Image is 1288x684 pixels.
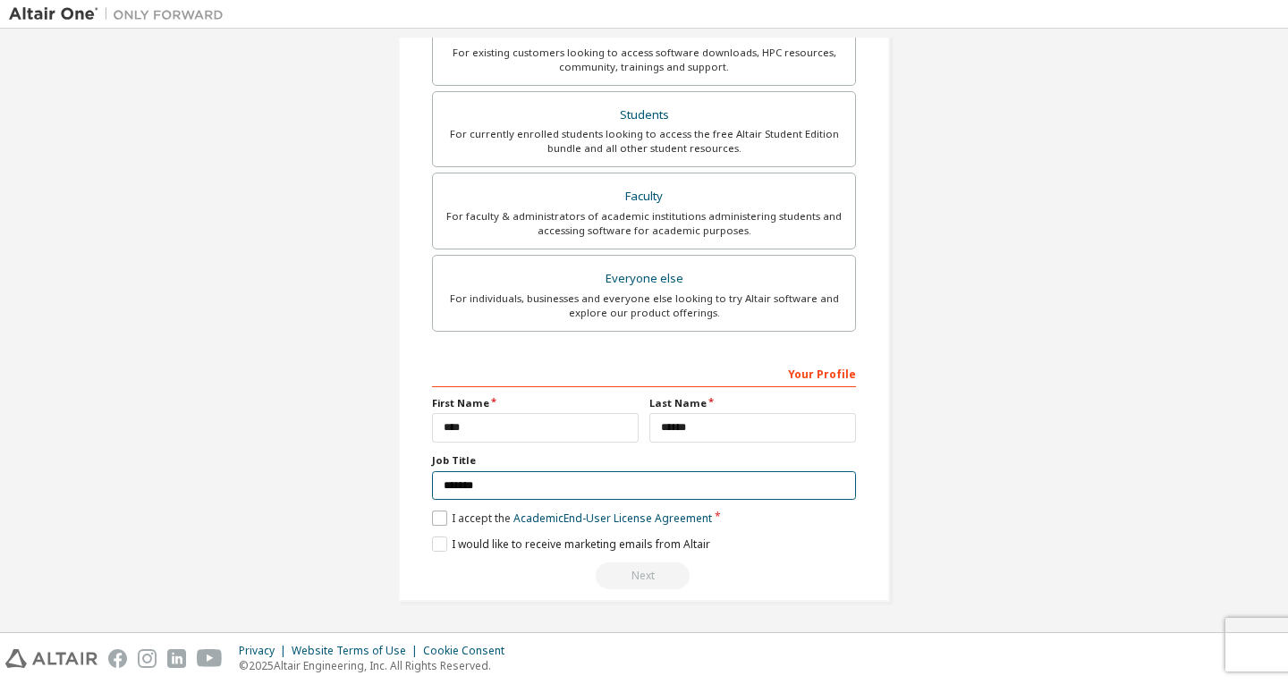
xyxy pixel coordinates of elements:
[513,511,712,526] a: Academic End-User License Agreement
[108,649,127,668] img: facebook.svg
[167,649,186,668] img: linkedin.svg
[5,649,97,668] img: altair_logo.svg
[9,5,233,23] img: Altair One
[423,644,515,658] div: Cookie Consent
[239,644,292,658] div: Privacy
[444,46,844,74] div: For existing customers looking to access software downloads, HPC resources, community, trainings ...
[432,396,639,410] label: First Name
[444,127,844,156] div: For currently enrolled students looking to access the free Altair Student Edition bundle and all ...
[432,359,856,387] div: Your Profile
[444,266,844,291] div: Everyone else
[197,649,223,668] img: youtube.svg
[432,536,710,552] label: I would like to receive marketing emails from Altair
[444,184,844,209] div: Faculty
[239,658,515,673] p: © 2025 Altair Engineering, Inc. All Rights Reserved.
[432,562,856,589] div: You need to provide your academic email
[138,649,157,668] img: instagram.svg
[432,453,856,468] label: Job Title
[432,511,712,526] label: I accept the
[444,291,844,320] div: For individuals, businesses and everyone else looking to try Altair software and explore our prod...
[444,103,844,128] div: Students
[292,644,423,658] div: Website Terms of Use
[649,396,856,410] label: Last Name
[444,209,844,238] div: For faculty & administrators of academic institutions administering students and accessing softwa...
